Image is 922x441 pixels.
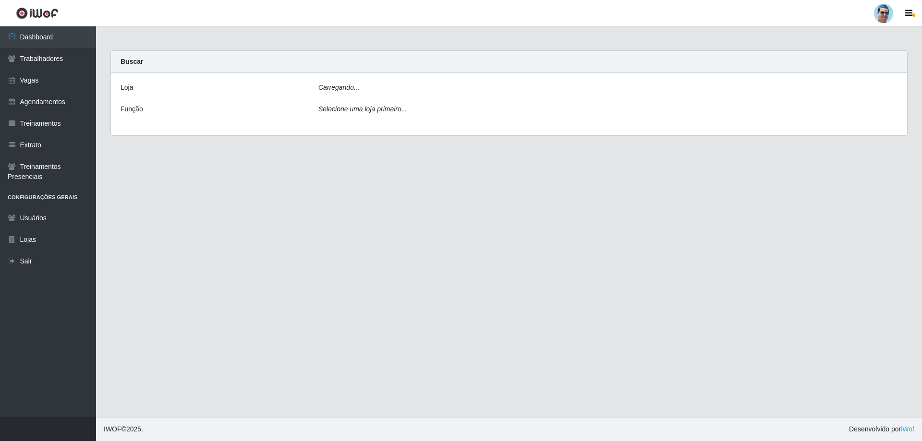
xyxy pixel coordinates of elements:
[849,424,914,434] span: Desenvolvido por
[121,104,143,114] label: Função
[104,424,143,434] span: © 2025 .
[318,105,407,113] i: Selecione uma loja primeiro...
[318,83,360,91] i: Carregando...
[121,58,143,65] strong: Buscar
[901,425,914,433] a: iWof
[121,83,133,93] label: Loja
[104,425,121,433] span: IWOF
[16,7,59,19] img: CoreUI Logo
